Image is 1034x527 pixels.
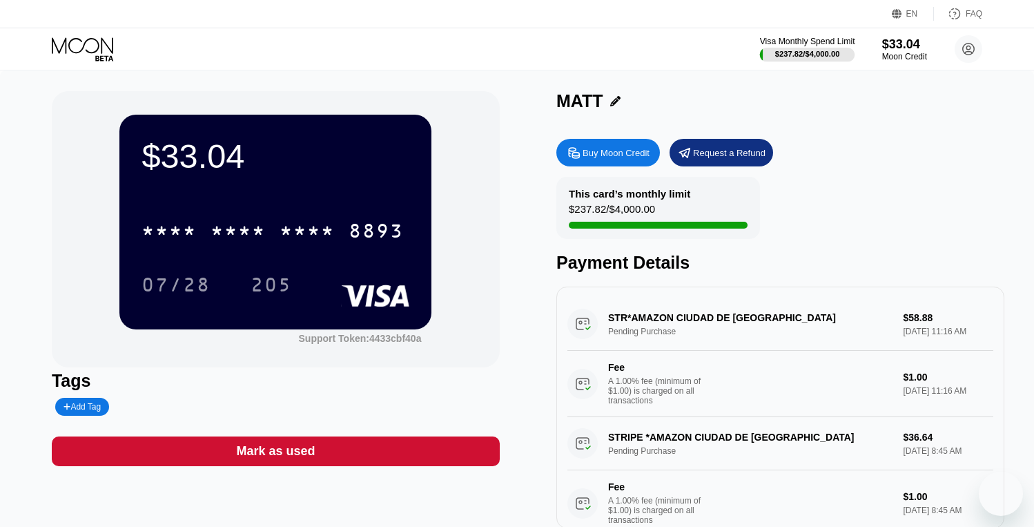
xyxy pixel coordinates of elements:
div: Visa Monthly Spend Limit$237.82/$4,000.00 [761,37,854,61]
div: $1.00 [903,372,993,383]
div: Buy Moon Credit [583,147,650,159]
div: Support Token:4433cbf40a [299,333,422,344]
iframe: Bouton de lancement de la fenêtre de messagerie [979,472,1023,516]
div: Add Tag [64,402,101,412]
div: $33.04Moon Credit [882,37,927,61]
div: Add Tag [55,398,109,416]
div: A 1.00% fee (minimum of $1.00) is charged on all transactions [608,376,712,405]
div: [DATE] 8:45 AM [903,506,993,515]
div: Tags [52,371,500,391]
div: EN [892,7,934,21]
div: $33.04 [142,137,409,175]
div: 07/28 [142,276,211,298]
div: Support Token: 4433cbf40a [299,333,422,344]
div: Mark as used [236,443,315,459]
div: FAQ [934,7,982,21]
div: [DATE] 11:16 AM [903,386,993,396]
div: Request a Refund [693,147,765,159]
div: 8893 [349,222,404,244]
div: FAQ [966,9,982,19]
div: Fee [608,362,705,373]
div: MATT [556,91,603,111]
div: FeeA 1.00% fee (minimum of $1.00) is charged on all transactions$1.00[DATE] 11:16 AM [567,351,993,417]
div: This card’s monthly limit [569,188,690,200]
div: Fee [608,481,705,492]
div: Visa Monthly Spend Limit [760,37,855,46]
div: $237.82 / $4,000.00 [775,50,840,58]
div: Payment Details [556,253,1004,273]
div: EN [906,9,918,19]
div: $33.04 [882,37,927,52]
div: $1.00 [903,491,993,502]
div: 07/28 [131,267,221,302]
div: $237.82 / $4,000.00 [569,203,655,222]
div: 205 [240,267,302,302]
div: Request a Refund [670,139,773,166]
div: Buy Moon Credit [556,139,660,166]
div: A 1.00% fee (minimum of $1.00) is charged on all transactions [608,496,712,525]
div: Mark as used [52,437,500,466]
div: 205 [251,276,292,298]
div: Moon Credit [882,52,927,61]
